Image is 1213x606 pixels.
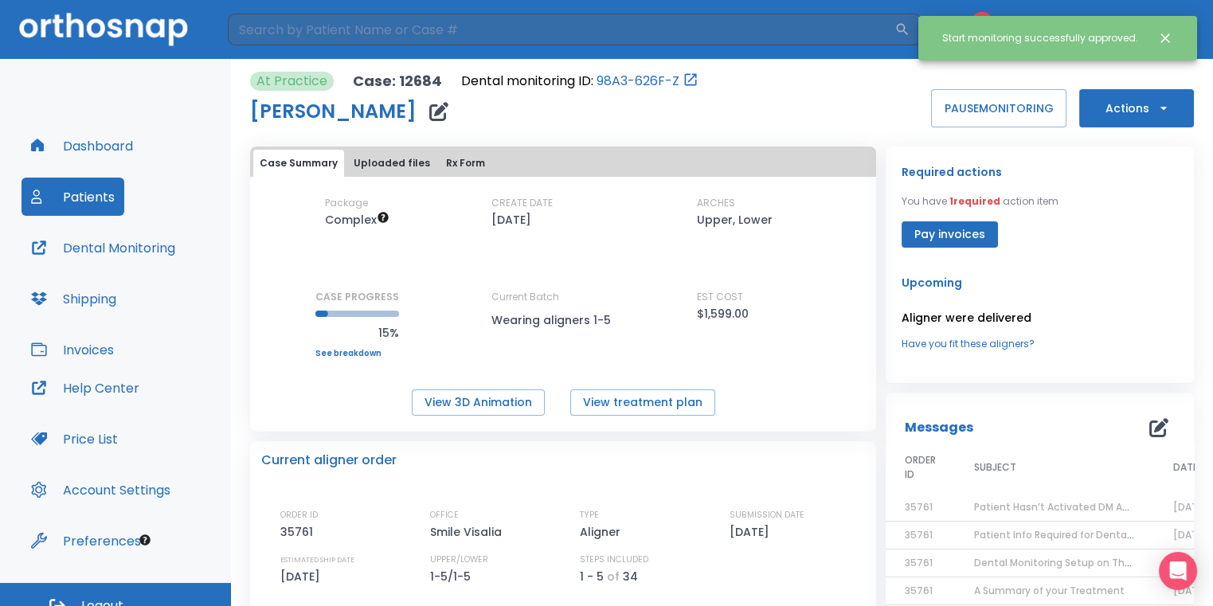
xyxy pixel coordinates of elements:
[315,290,399,304] p: CASE PROGRESS
[1173,584,1207,597] span: [DATE]
[570,389,715,416] button: View treatment plan
[256,72,327,91] p: At Practice
[1173,460,1198,475] span: DATE
[261,451,397,470] p: Current aligner order
[430,508,459,522] p: OFFICE
[974,460,1016,475] span: SUBJECT
[315,349,399,358] a: See breakdown
[1159,552,1197,590] div: Open Intercom Messenger
[597,72,679,91] a: 98A3-626F-Z
[253,150,873,177] div: tabs
[280,567,326,586] p: [DATE]
[22,369,149,407] button: Help Center
[580,553,648,567] p: STEPS INCLUDED
[974,584,1125,597] span: A Summary of your Treatment
[902,194,1058,209] p: You have action item
[623,567,638,586] p: 34
[22,229,185,267] button: Dental Monitoring
[580,522,626,541] p: Aligner
[430,553,488,567] p: UPPER/LOWER
[902,273,1178,292] p: Upcoming
[22,471,180,509] button: Account Settings
[697,196,735,210] p: ARCHES
[697,210,773,229] p: Upper, Lower
[491,311,635,330] p: Wearing aligners 1-5
[1079,89,1194,127] button: Actions
[974,500,1157,514] span: Patient Hasn’t Activated DM App yet!
[902,337,1178,351] a: Have you fit these aligners?
[607,567,620,586] p: of
[22,330,123,369] button: Invoices
[580,567,604,586] p: 1 - 5
[491,210,531,229] p: [DATE]
[440,150,491,177] button: Rx Form
[22,127,143,165] button: Dashboard
[22,522,151,560] button: Preferences
[905,556,933,569] span: 35761
[19,13,188,45] img: Orthosnap
[905,500,933,514] span: 35761
[461,72,698,91] div: Open patient in dental monitoring portal
[905,453,936,482] span: ORDER ID
[315,323,399,342] p: 15%
[430,522,507,541] p: Smile Visalia
[942,25,1138,52] div: Start monitoring successfully approved.
[250,102,417,121] h1: [PERSON_NAME]
[905,528,933,541] span: 35761
[1173,500,1207,514] span: [DATE]
[580,508,599,522] p: TYPE
[280,522,319,541] p: 35761
[253,150,344,177] button: Case Summary
[430,567,476,586] p: 1-5/1-5
[461,72,593,91] p: Dental monitoring ID:
[730,508,804,522] p: SUBMISSION DATE
[353,72,442,91] p: Case: 12684
[974,528,1185,541] span: Patient Info Required for DentalMonitoring!
[491,196,553,210] p: CREATE DATE
[22,178,124,216] button: Patients
[902,162,1002,182] p: Required actions
[1151,24,1180,53] button: Close notification
[22,420,127,458] button: Price List
[22,280,126,318] button: Shipping
[730,522,775,541] p: [DATE]
[412,389,545,416] button: View 3D Animation
[228,14,894,45] input: Search by Patient Name or Case #
[697,304,749,323] p: $1,599.00
[974,556,1194,569] span: Dental Monitoring Setup on The Delivery Day
[325,212,389,228] span: Up to 50 Steps (100 aligners)
[347,150,436,177] button: Uploaded files
[902,221,998,248] button: Pay invoices
[280,508,318,522] p: ORDER ID
[949,194,1000,208] span: 1 required
[931,89,1066,127] button: PAUSEMONITORING
[491,290,635,304] p: Current Batch
[905,418,973,437] p: Messages
[1173,528,1207,541] span: [DATE]
[905,584,933,597] span: 35761
[697,290,743,304] p: EST COST
[902,308,1178,327] p: Aligner were delivered
[280,553,354,567] p: ESTIMATED SHIP DATE
[325,196,368,210] p: Package
[138,533,152,547] div: Tooltip anchor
